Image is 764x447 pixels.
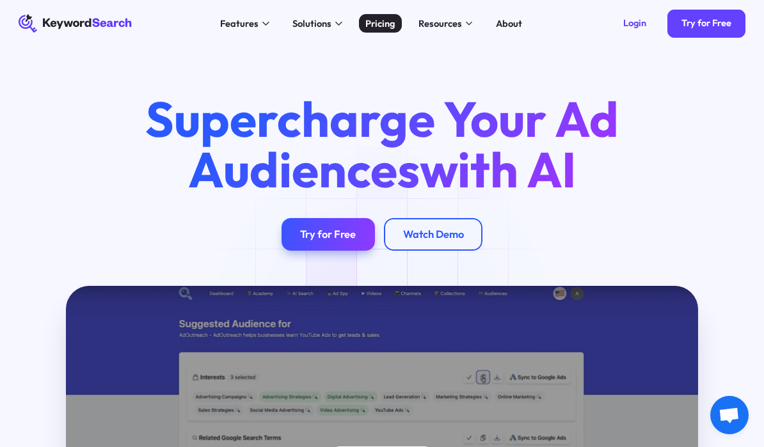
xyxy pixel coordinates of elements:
a: Open chat [710,396,749,434]
div: Watch Demo [403,228,464,241]
div: Features [220,17,259,31]
div: Try for Free [681,17,731,29]
div: Try for Free [300,228,356,241]
span: with AI [420,138,577,200]
div: Solutions [292,17,331,31]
a: Login [609,10,660,38]
a: Pricing [359,14,402,33]
h1: Supercharge Your Ad Audiences [125,93,640,194]
div: Login [623,17,646,29]
div: Resources [418,17,462,31]
a: Try for Free [667,10,745,38]
div: Pricing [365,17,395,31]
div: About [496,17,522,31]
a: Try for Free [282,218,375,251]
a: About [489,14,529,33]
